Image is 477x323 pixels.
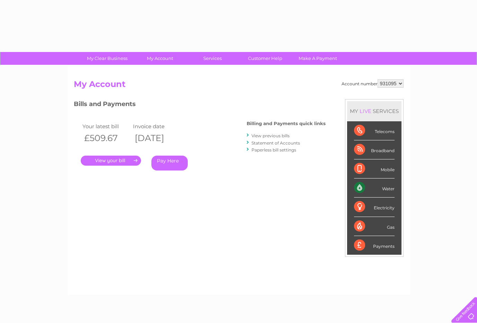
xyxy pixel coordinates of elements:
[354,198,395,217] div: Electricity
[342,79,404,88] div: Account number
[354,121,395,140] div: Telecoms
[358,108,373,114] div: LIVE
[251,140,300,146] a: Statement of Accounts
[81,131,131,145] th: £509.67
[81,122,131,131] td: Your latest bill
[251,133,290,138] a: View previous bills
[347,101,401,121] div: MY SERVICES
[131,52,188,65] a: My Account
[247,121,326,126] h4: Billing and Payments quick links
[354,178,395,198] div: Water
[74,79,404,93] h2: My Account
[184,52,241,65] a: Services
[81,156,141,166] a: .
[131,131,182,145] th: [DATE]
[151,156,188,171] a: Pay Here
[354,236,395,255] div: Payments
[237,52,294,65] a: Customer Help
[79,52,136,65] a: My Clear Business
[74,99,326,111] h3: Bills and Payments
[354,217,395,236] div: Gas
[289,52,346,65] a: Make A Payment
[354,140,395,159] div: Broadband
[131,122,182,131] td: Invoice date
[251,147,296,152] a: Paperless bill settings
[354,159,395,178] div: Mobile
